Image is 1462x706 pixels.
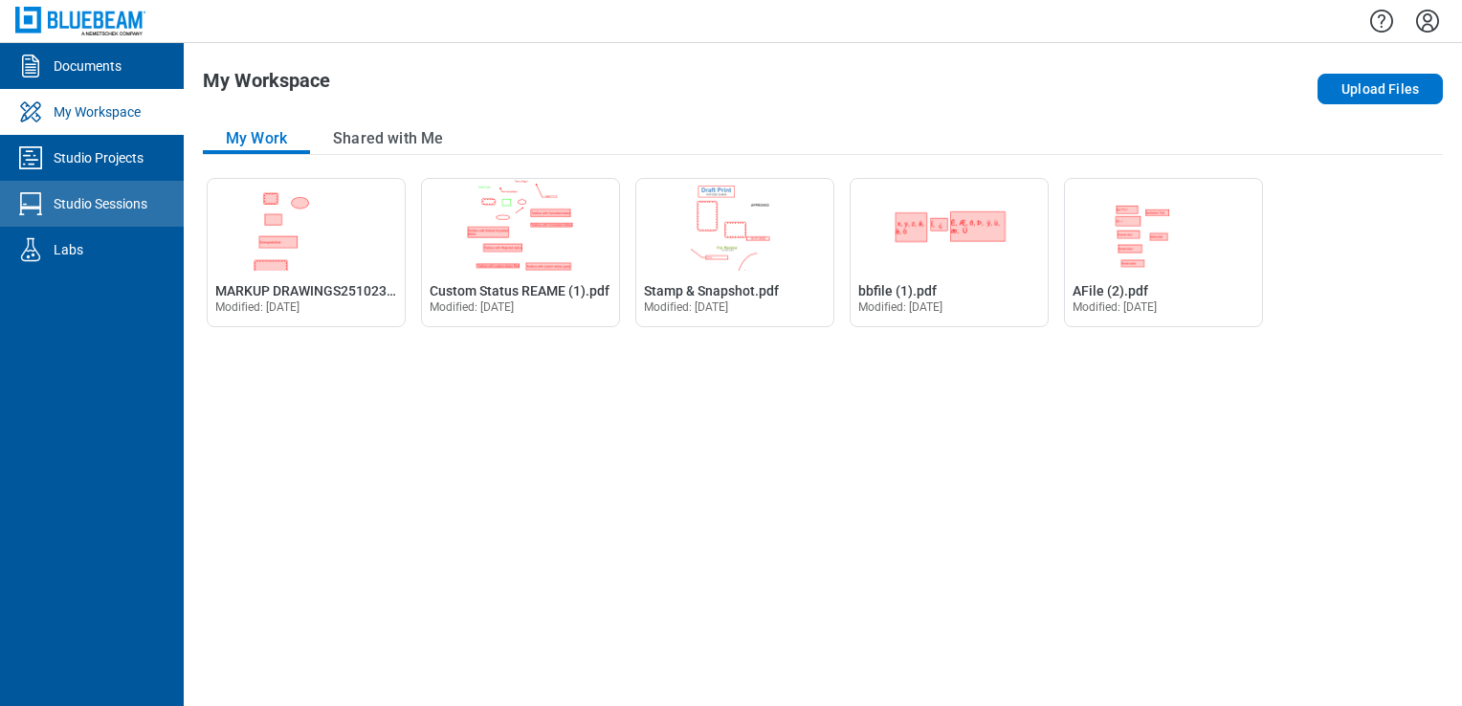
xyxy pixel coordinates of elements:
span: Modified: [DATE] [644,300,729,314]
svg: My Workspace [15,97,46,127]
button: Shared with Me [310,123,466,154]
div: Open bbfile (1).pdf in Editor [850,178,1049,327]
div: Studio Projects [54,148,144,167]
span: Modified: [DATE] [1073,300,1158,314]
img: bbfile (1).pdf [851,179,1048,271]
button: My Work [203,123,310,154]
div: Open Stamp & Snapshot.pdf in Editor [635,178,834,327]
img: AFile (2).pdf [1065,179,1262,271]
img: Stamp & Snapshot.pdf [636,179,833,271]
span: Custom Status REAME (1).pdf [430,283,609,298]
div: Documents [54,56,122,76]
svg: Studio Projects [15,143,46,173]
span: Modified: [DATE] [430,300,515,314]
div: Labs [54,240,83,259]
span: MARKUP DRAWINGS251023 (2).pdf [215,283,431,298]
span: AFile (2).pdf [1073,283,1148,298]
img: Bluebeam, Inc. [15,7,145,34]
span: bbfile (1).pdf [858,283,937,298]
span: Modified: [DATE] [215,300,300,314]
span: Stamp & Snapshot.pdf [644,283,779,298]
img: Custom Status REAME (1).pdf [422,179,619,271]
button: Upload Files [1318,74,1443,104]
div: Open MARKUP DRAWINGS251023 (2).pdf in Editor [207,178,406,327]
div: Studio Sessions [54,194,147,213]
span: Modified: [DATE] [858,300,943,314]
div: Open Custom Status REAME (1).pdf in Editor [421,178,620,327]
div: Open AFile (2).pdf in Editor [1064,178,1263,327]
svg: Labs [15,234,46,265]
div: My Workspace [54,102,141,121]
svg: Studio Sessions [15,188,46,219]
svg: Documents [15,51,46,81]
button: Settings [1412,5,1443,37]
img: MARKUP DRAWINGS251023 (2).pdf [208,179,405,271]
h1: My Workspace [203,70,330,100]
